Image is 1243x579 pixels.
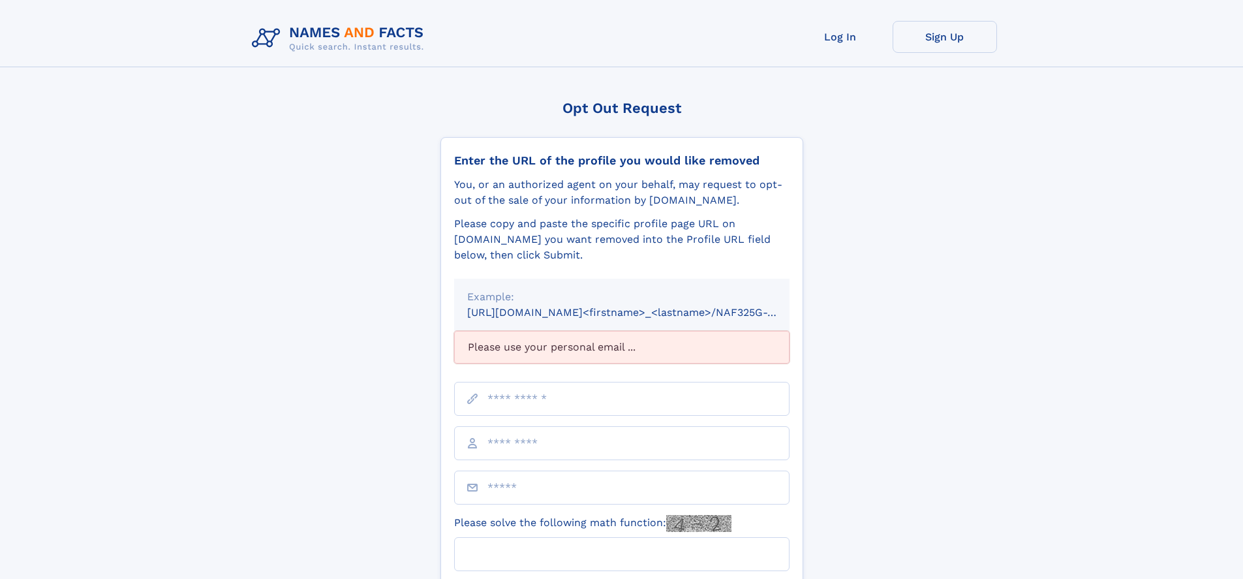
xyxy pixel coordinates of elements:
div: Opt Out Request [440,100,803,116]
label: Please solve the following math function: [454,515,731,532]
img: Logo Names and Facts [247,21,435,56]
div: Please copy and paste the specific profile page URL on [DOMAIN_NAME] you want removed into the Pr... [454,216,790,263]
div: Example: [467,289,776,305]
small: [URL][DOMAIN_NAME]<firstname>_<lastname>/NAF325G-xxxxxxxx [467,306,814,319]
div: Please use your personal email ... [454,331,790,364]
div: Enter the URL of the profile you would like removed [454,153,790,168]
a: Log In [788,21,893,53]
div: You, or an authorized agent on your behalf, may request to opt-out of the sale of your informatio... [454,177,790,208]
a: Sign Up [893,21,997,53]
